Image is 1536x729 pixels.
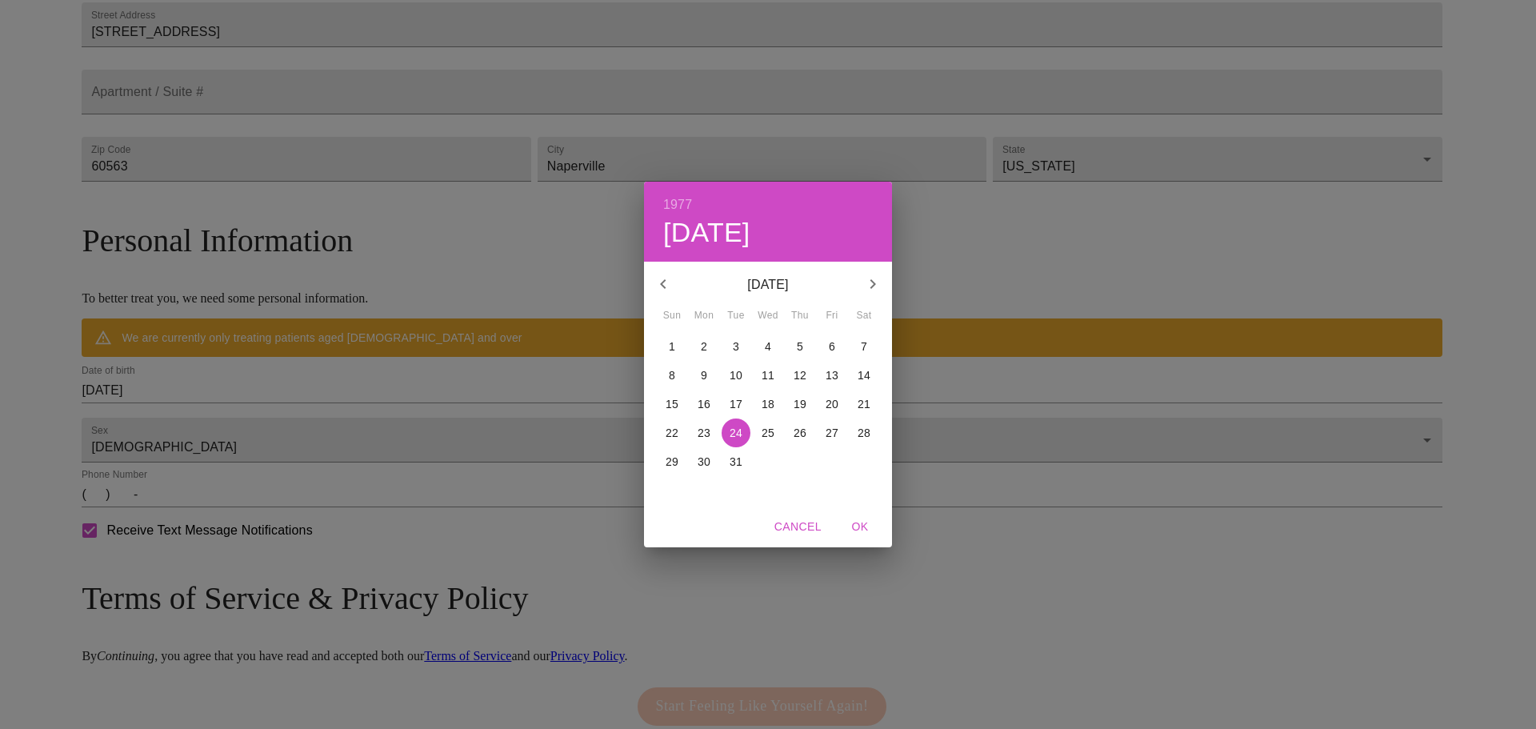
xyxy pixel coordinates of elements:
[658,361,686,390] button: 8
[698,454,710,470] p: 30
[658,332,686,361] button: 1
[762,367,774,383] p: 11
[850,419,878,447] button: 28
[858,367,870,383] p: 14
[850,308,878,324] span: Sat
[658,419,686,447] button: 22
[722,332,750,361] button: 3
[794,425,806,441] p: 26
[768,512,828,542] button: Cancel
[666,396,678,412] p: 15
[698,396,710,412] p: 16
[818,332,846,361] button: 6
[754,308,782,324] span: Wed
[786,361,814,390] button: 12
[754,361,782,390] button: 11
[722,390,750,419] button: 17
[829,338,835,354] p: 6
[690,447,718,476] button: 30
[818,361,846,390] button: 13
[850,332,878,361] button: 7
[826,425,838,441] p: 27
[733,338,739,354] p: 3
[658,447,686,476] button: 29
[786,332,814,361] button: 5
[690,390,718,419] button: 16
[682,275,854,294] p: [DATE]
[794,367,806,383] p: 12
[754,332,782,361] button: 4
[841,517,879,537] span: OK
[861,338,867,354] p: 7
[666,425,678,441] p: 22
[762,396,774,412] p: 18
[669,367,675,383] p: 8
[658,390,686,419] button: 15
[690,419,718,447] button: 23
[786,308,814,324] span: Thu
[669,338,675,354] p: 1
[754,390,782,419] button: 18
[690,361,718,390] button: 9
[722,447,750,476] button: 31
[818,308,846,324] span: Fri
[850,361,878,390] button: 14
[722,308,750,324] span: Tue
[666,454,678,470] p: 29
[774,517,822,537] span: Cancel
[663,194,692,216] button: 1977
[690,332,718,361] button: 2
[663,216,750,250] button: [DATE]
[826,367,838,383] p: 13
[722,419,750,447] button: 24
[698,425,710,441] p: 23
[858,425,870,441] p: 28
[762,425,774,441] p: 25
[701,367,707,383] p: 9
[786,390,814,419] button: 19
[797,338,803,354] p: 5
[730,454,742,470] p: 31
[690,308,718,324] span: Mon
[818,419,846,447] button: 27
[850,390,878,419] button: 21
[701,338,707,354] p: 2
[858,396,870,412] p: 21
[786,419,814,447] button: 26
[765,338,771,354] p: 4
[794,396,806,412] p: 19
[730,396,742,412] p: 17
[754,419,782,447] button: 25
[730,425,742,441] p: 24
[826,396,838,412] p: 20
[818,390,846,419] button: 20
[658,308,686,324] span: Sun
[730,367,742,383] p: 10
[834,512,886,542] button: OK
[722,361,750,390] button: 10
